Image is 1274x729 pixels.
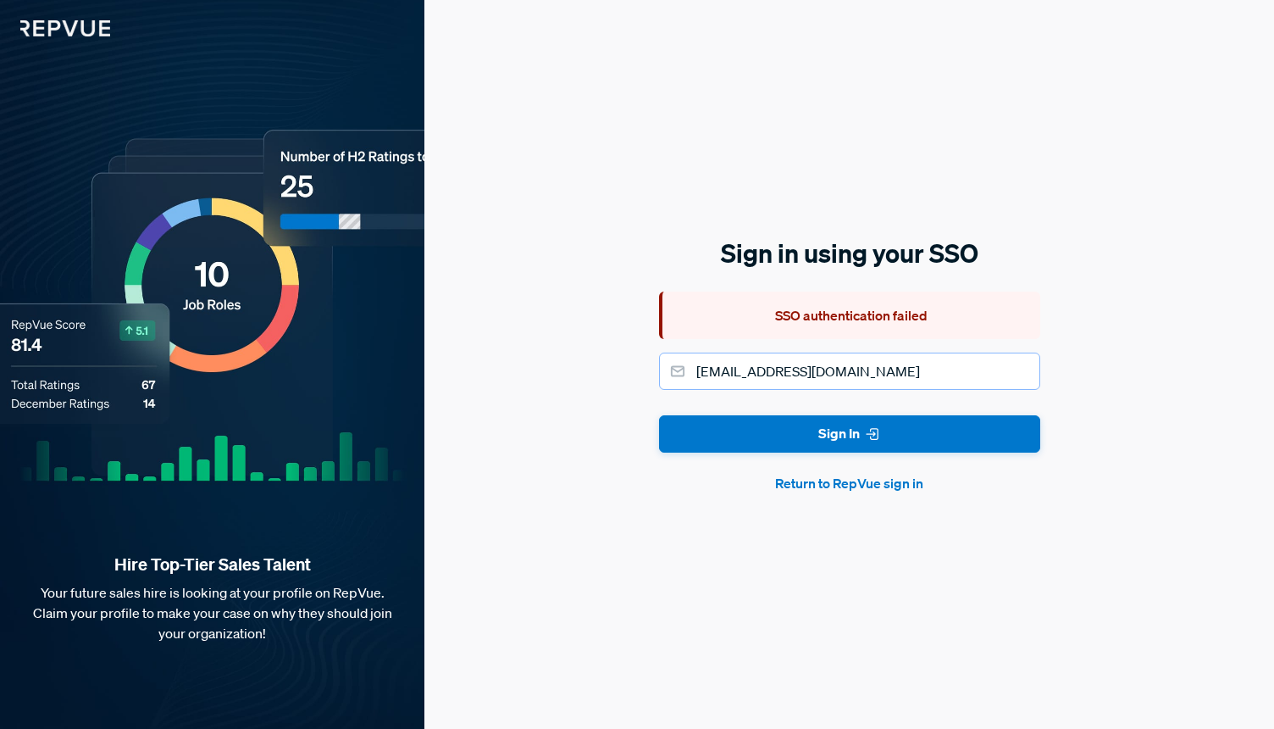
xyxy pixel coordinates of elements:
button: Return to RepVue sign in [659,473,1040,493]
strong: Hire Top-Tier Sales Talent [27,554,397,576]
h5: Sign in using your SSO [659,236,1040,271]
p: Your future sales hire is looking at your profile on RepVue. Claim your profile to make your case... [27,582,397,643]
div: SSO authentication failed [659,292,1040,339]
input: Email address [659,353,1040,390]
button: Sign In [659,415,1040,454]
